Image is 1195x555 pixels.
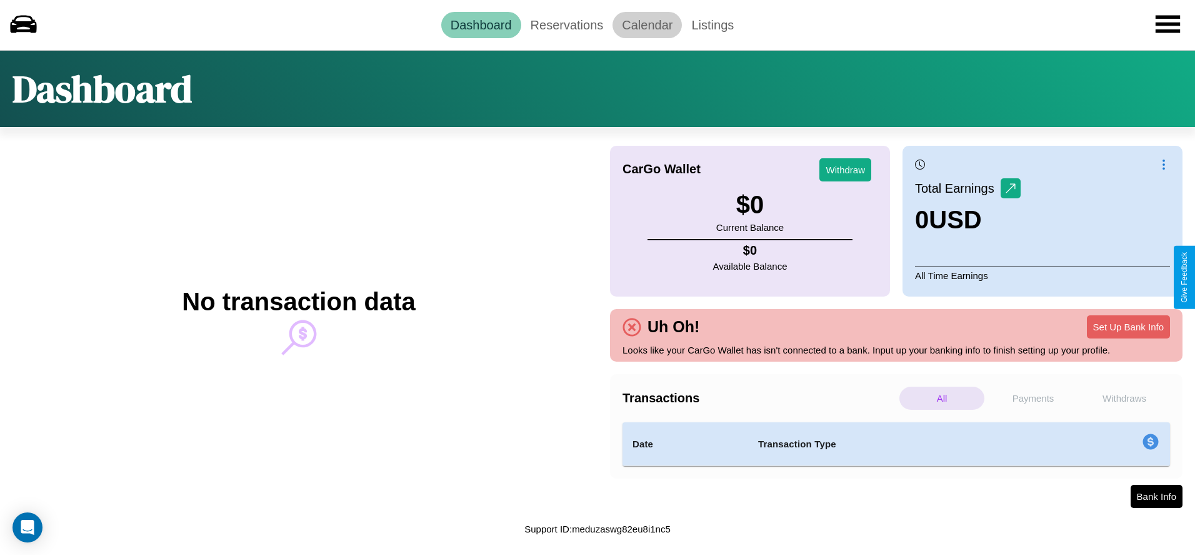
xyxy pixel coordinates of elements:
h1: Dashboard [12,63,192,115]
p: All Time Earnings [915,267,1170,284]
div: Give Feedback [1180,252,1189,303]
h4: Transactions [622,391,896,405]
a: Listings [682,12,743,38]
p: Looks like your CarGo Wallet has isn't connected to a bank. Input up your banking info to finish ... [622,342,1170,359]
a: Dashboard [441,12,521,38]
h2: No transaction data [182,288,415,316]
button: Bank Info [1131,485,1182,508]
p: Current Balance [716,219,784,236]
p: Available Balance [713,258,787,275]
p: Withdraws [1082,387,1167,410]
p: Payments [991,387,1076,410]
h4: CarGo Wallet [622,162,701,176]
p: Support ID: meduzaswg82eu8i1nc5 [524,521,671,537]
p: Total Earnings [915,177,1001,200]
h4: Date [632,437,738,452]
a: Reservations [521,12,613,38]
a: Calendar [612,12,682,38]
h4: Uh Oh! [641,318,706,336]
button: Set Up Bank Info [1087,315,1170,339]
button: Withdraw [819,158,871,181]
h3: 0 USD [915,206,1021,234]
p: All [899,387,984,410]
h3: $ 0 [716,191,784,219]
h4: Transaction Type [758,437,1041,452]
h4: $ 0 [713,243,787,258]
div: Open Intercom Messenger [12,512,42,542]
table: simple table [622,422,1170,466]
